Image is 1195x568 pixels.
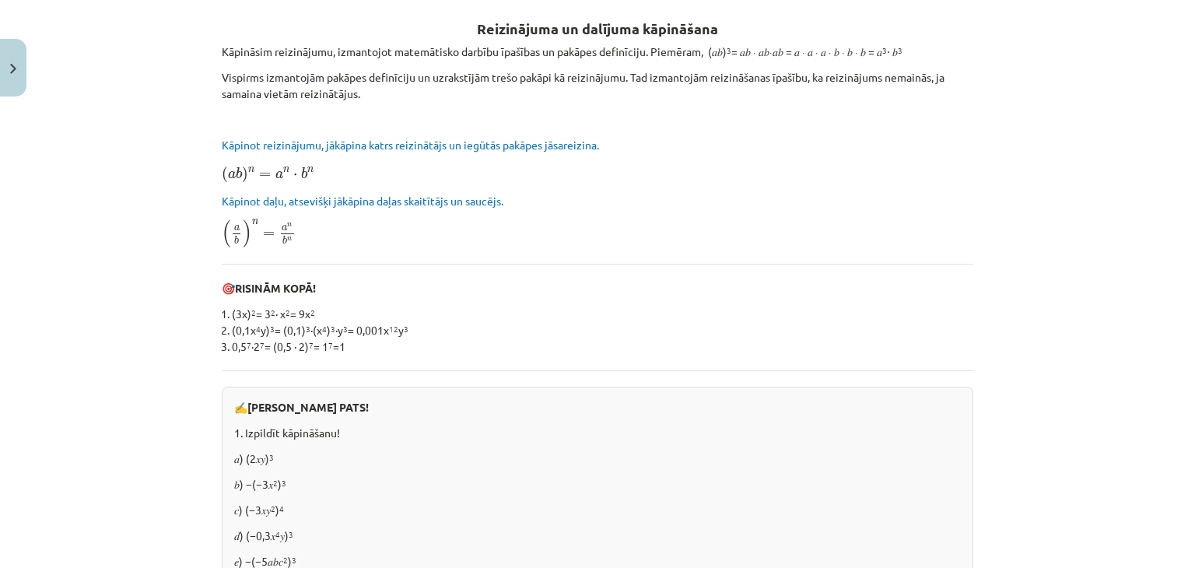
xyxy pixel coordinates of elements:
[234,226,240,232] span: a
[232,338,973,355] li: 0,5 ∙2 = (0,5 ∙ 2) = 1 =1
[234,399,961,415] p: ✍️
[282,226,287,231] span: a
[222,194,503,208] span: Kāpinot daļu, atsevišķi jākāpina daļas skaitītājs un saucējs.
[252,219,258,225] span: n
[310,307,315,318] sup: 2
[292,554,296,566] sup: 3
[477,19,718,37] b: Reizinājuma un dalījuma kāpināšana
[270,323,275,335] sup: 3
[275,171,283,179] span: a
[228,171,236,179] span: a
[234,476,961,493] p: 𝑏) −(−3𝑥 )
[309,339,314,351] sup: 7
[287,237,292,241] span: n
[283,554,288,566] sup: 2
[263,231,275,237] span: =
[283,168,289,174] span: n
[234,425,961,441] p: 1. Izpildīt kāpināšanu!
[898,44,902,56] sup: 3
[232,306,973,322] li: (3x) = 3 ∙ x = 9x
[328,339,333,351] sup: 7
[222,138,599,152] span: Kāpinot reizinājumu, jākāpina katrs reizinātājs un iegūtās pakāpes jāsareizina.
[234,451,961,467] p: 𝑎) (2𝑥𝑦)
[248,168,254,174] span: n
[222,44,973,60] p: Kāpināsim reizinājumu, izmantojot matemātisko darbību īpašības un pakāpes definīciju. Piemēram, (...
[222,69,973,102] p: Vispirms izmantojām pakāpes definīciju un uzrakstījām trešo pakāpi kā reizinājumu. Tad izmantojām...
[234,236,239,244] span: b
[256,323,261,335] sup: 4
[271,503,275,514] sup: 2
[273,477,278,489] sup: 2
[275,528,280,540] sup: 4
[242,167,248,183] span: )
[269,451,274,463] sup: 3
[389,323,398,335] sup: 12
[251,307,256,318] sup: 2
[260,339,265,351] sup: 7
[307,168,314,174] span: n
[286,307,290,318] sup: 2
[234,528,961,544] p: 𝑑) (−0,3𝑥 𝑦)
[727,44,731,56] sup: 3
[322,323,327,335] sup: 4
[343,323,348,335] sup: 3
[404,323,408,335] sup: 3
[236,167,242,179] span: b
[293,174,297,178] span: ⋅
[247,400,369,414] b: [PERSON_NAME] PATS!
[306,323,310,335] sup: 3
[222,219,231,247] span: (
[289,528,293,540] sup: 3
[10,64,16,74] img: icon-close-lesson-0947bae3869378f0d4975bcd49f059093ad1ed9edebbc8119c70593378902aed.svg
[234,502,961,518] p: 𝑐) (−3𝑥𝑦 )
[247,339,251,351] sup: 7
[287,223,292,227] span: n
[282,477,286,489] sup: 3
[331,323,335,335] sup: 3
[271,307,275,318] sup: 2
[243,219,252,247] span: )
[222,280,973,296] p: 🎯
[232,322,973,338] li: (0,1x y) = (0,1) ∙(x ) ∙y = 0,001x y
[882,44,887,56] sup: 3
[279,503,284,514] sup: 4
[235,281,316,295] b: RISINĀM KOPĀ!
[259,172,271,178] span: =
[282,236,287,244] span: b
[222,167,228,183] span: (
[301,167,307,179] span: b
